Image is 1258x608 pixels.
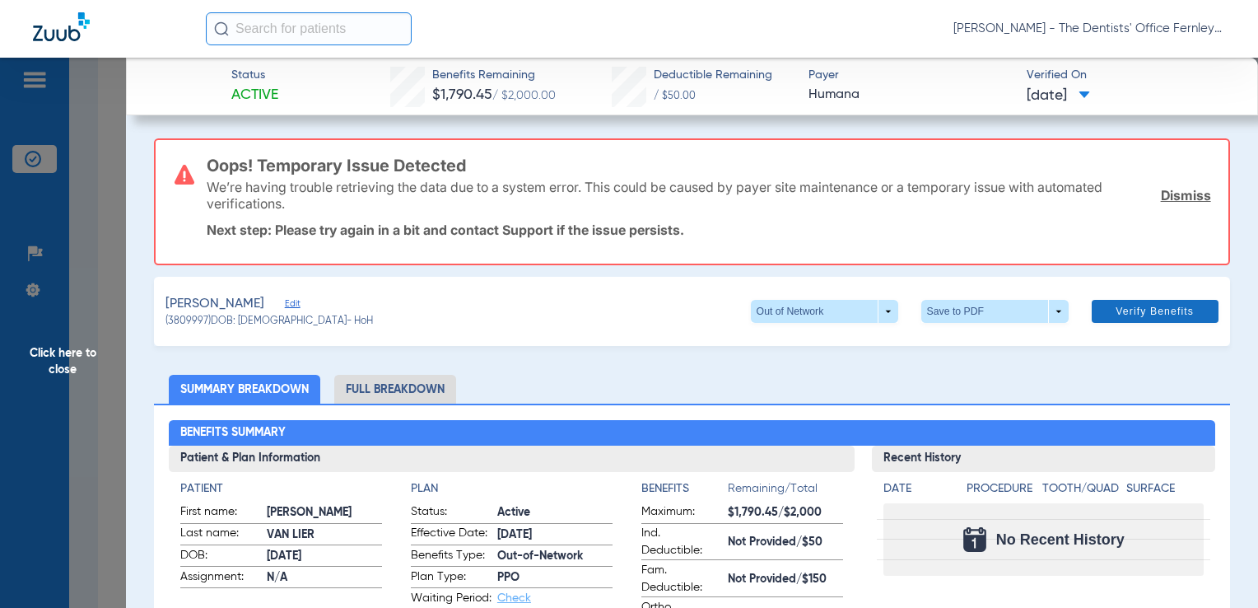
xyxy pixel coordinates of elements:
h3: Patient & Plan Information [169,446,855,472]
span: Effective Date: [411,525,492,545]
span: Ind. Deductible: [641,525,722,559]
h4: Procedure [967,480,1037,498]
span: Remaining/Total [728,480,843,503]
span: Benefits Type: [411,547,492,567]
img: Search Icon [214,21,229,36]
span: Last name: [180,525,261,545]
a: Dismiss [1161,187,1211,203]
img: Calendar [963,527,986,552]
app-breakdown-title: Tooth/Quad [1042,480,1121,503]
span: $1,790.45 [432,87,492,102]
h4: Plan [411,480,613,498]
p: Next step: Please try again in a bit and contact Support if the issue persists. [207,222,1210,238]
span: No Recent History [996,531,1125,548]
span: (3809997) DOB: [DEMOGRAPHIC_DATA] - HoH [165,315,373,330]
span: Not Provided/$50 [728,534,843,551]
input: Search for patients [206,12,412,45]
span: Verified On [1027,67,1231,84]
span: PPO [497,569,613,587]
span: [PERSON_NAME] - The Dentists' Office Fernley [953,21,1225,37]
span: N/A [267,569,382,587]
app-breakdown-title: Surface [1126,480,1204,503]
span: Maximum: [641,503,722,523]
span: [PERSON_NAME] [267,504,382,521]
span: Active [231,85,278,105]
span: Humana [808,85,1013,105]
span: $1,790.45/$2,000 [728,504,843,521]
span: Deductible Remaining [654,67,772,84]
span: [PERSON_NAME] [165,294,264,315]
app-breakdown-title: Procedure [967,480,1037,503]
span: [DATE] [1027,86,1090,106]
span: Payer [808,67,1013,84]
span: [DATE] [267,548,382,565]
img: error-icon [175,165,194,185]
span: VAN LIER [267,526,382,544]
app-breakdown-title: Benefits [641,480,728,503]
span: Status: [411,503,492,523]
span: / $2,000.00 [492,90,556,101]
p: We’re having trouble retrieving the data due to a system error. This could be caused by payer sit... [207,179,1149,212]
button: Save to PDF [921,300,1069,323]
li: Full Breakdown [334,375,456,404]
li: Summary Breakdown [169,375,320,404]
span: Plan Type: [411,568,492,588]
span: [DATE] [497,526,613,544]
span: First name: [180,503,261,523]
span: Benefits Remaining [432,67,556,84]
h4: Patient [180,480,382,498]
span: Edit [285,298,300,314]
iframe: Chat Widget [1176,529,1258,608]
h2: Benefits Summary [169,420,1215,447]
span: DOB: [180,547,261,567]
h4: Date [883,480,953,498]
span: Fam. Deductible: [641,562,722,596]
span: Verify Benefits [1116,305,1194,318]
span: Status [231,67,278,84]
h4: Surface [1126,480,1204,498]
h3: Recent History [872,446,1215,472]
h4: Tooth/Quad [1042,480,1121,498]
h4: Benefits [641,480,728,498]
img: Zuub Logo [33,12,90,41]
h3: Oops! Temporary Issue Detected [207,157,1210,174]
span: Assignment: [180,568,261,588]
span: / $50.00 [654,91,696,101]
button: Verify Benefits [1092,300,1218,323]
span: Active [497,504,613,521]
span: Not Provided/$150 [728,571,843,588]
span: Out-of-Network [497,548,613,565]
button: Out of Network [751,300,898,323]
app-breakdown-title: Date [883,480,953,503]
